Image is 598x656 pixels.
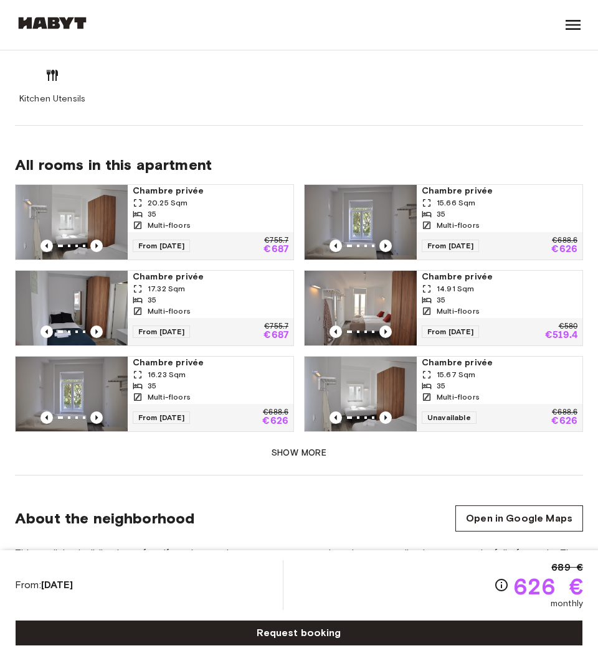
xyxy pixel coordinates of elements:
[422,326,479,338] span: From [DATE]
[133,357,288,369] span: Chambre privée
[379,326,392,338] button: Previous image
[148,283,185,294] span: 17.32 Sqm
[16,271,128,345] img: Marketing picture of unit PT-17-010-001-27H
[379,411,392,424] button: Previous image
[379,240,392,252] button: Previous image
[264,323,288,330] p: €755.7
[41,579,73,591] b: [DATE]
[551,597,583,610] span: monthly
[19,93,85,105] span: Kitchen Utensils
[304,184,583,260] a: Marketing picture of unit PT-17-010-001-33HPrevious imagePrevious imageChambre privée15.66 Sqm35M...
[305,185,417,260] img: Marketing picture of unit PT-17-010-001-33H
[262,416,288,426] p: €626
[304,270,583,346] a: Marketing picture of unit PT-17-010-001-18HPrevious imagePrevious imageChambre privée14.91 Sqm35M...
[551,560,583,575] span: 689 €
[148,294,156,306] span: 35
[133,326,190,338] span: From [DATE]
[40,326,53,338] button: Previous image
[263,409,288,416] p: €688.6
[422,411,477,424] span: Unavailable
[90,411,103,424] button: Previous image
[437,209,445,220] span: 35
[133,185,288,197] span: Chambre privée
[148,220,191,231] span: Multi-floors
[15,620,583,646] a: Request booking
[422,271,577,283] span: Chambre privée
[437,283,474,294] span: 14.91 Sqm
[551,245,577,255] p: €626
[305,271,417,345] img: Marketing picture of unit PT-17-010-001-18H
[148,209,156,220] span: 35
[514,575,583,597] span: 626 €
[15,270,294,346] a: Marketing picture of unit PT-17-010-001-27HPrevious imagePrevious imageChambre privée17.32 Sqm35M...
[148,197,187,209] span: 20.25 Sqm
[305,357,417,431] img: Marketing picture of unit PT-17-010-001-36H
[330,240,342,252] button: Previous image
[422,185,577,197] span: Chambre privée
[263,245,288,255] p: €687
[552,237,577,245] p: €688.6
[148,306,191,317] span: Multi-floors
[264,237,288,245] p: €755.7
[552,409,577,416] p: €688.6
[133,271,288,283] span: Chambre privée
[551,416,577,426] p: €626
[437,391,480,403] span: Multi-floors
[304,356,583,432] a: Marketing picture of unit PT-17-010-001-36HPrevious imagePrevious imageChambre privée15.67 Sqm35M...
[455,505,583,532] a: Open in Google Maps
[15,17,90,29] img: Habyt
[437,220,480,231] span: Multi-floors
[15,356,294,432] a: Marketing picture of unit PT-17-010-001-20HPrevious imagePrevious imageChambre privée16.23 Sqm35M...
[16,357,128,431] img: Marketing picture of unit PT-17-010-001-20H
[330,411,342,424] button: Previous image
[15,442,583,465] button: Show more
[148,380,156,391] span: 35
[40,411,53,424] button: Previous image
[15,578,73,592] span: From:
[437,369,475,380] span: 15.67 Sqm
[133,240,190,252] span: From [DATE]
[437,380,445,391] span: 35
[148,369,186,380] span: 16.23 Sqm
[330,326,342,338] button: Previous image
[90,326,103,338] button: Previous image
[133,411,190,424] span: From [DATE]
[90,240,103,252] button: Previous image
[559,323,577,330] p: €580
[422,357,577,369] span: Chambre privée
[263,330,288,340] p: €687
[148,391,191,403] span: Multi-floors
[15,509,194,528] span: About the neighborhood
[15,156,583,174] span: All rooms in this apartment
[15,184,294,260] a: Marketing picture of unit PT-17-010-001-35HPrevious imagePrevious imageChambre privée20.25 Sqm35M...
[437,197,475,209] span: 15.66 Sqm
[422,240,479,252] span: From [DATE]
[15,546,583,601] span: This co-living building is perfect if you love to have your own space, but also want to live in a...
[437,294,445,306] span: 35
[437,306,480,317] span: Multi-floors
[545,330,577,340] p: €519.4
[16,185,128,260] img: Marketing picture of unit PT-17-010-001-35H
[494,578,509,593] svg: Check cost overview for full price breakdown. Please note that discounts apply to new joiners onl...
[40,240,53,252] button: Previous image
